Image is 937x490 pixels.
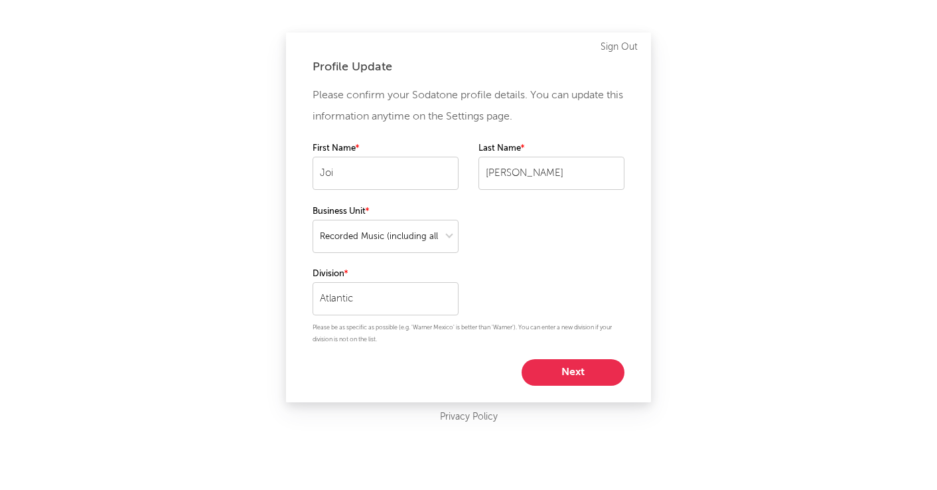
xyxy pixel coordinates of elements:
div: Profile Update [313,59,624,75]
a: Privacy Policy [440,409,498,426]
label: Division [313,266,459,282]
input: Your last name [478,157,624,190]
label: Business Unit [313,204,459,220]
a: Sign Out [601,39,638,55]
input: Your first name [313,157,459,190]
label: Last Name [478,141,624,157]
button: Next [522,359,624,386]
input: Your division [313,282,459,315]
p: Please be as specific as possible (e.g. 'Warner Mexico' is better than 'Warner'). You can enter a... [313,322,624,346]
label: First Name [313,141,459,157]
p: Please confirm your Sodatone profile details. You can update this information anytime on the Sett... [313,85,624,127]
